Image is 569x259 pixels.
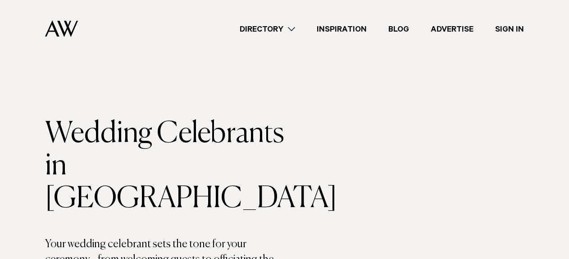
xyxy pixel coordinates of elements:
[45,118,285,215] h1: Wedding Celebrants in [GEOGRAPHIC_DATA]
[420,23,484,35] a: Advertise
[45,20,78,37] img: Auckland Weddings Logo
[484,23,535,35] a: Sign In
[229,23,306,35] a: Directory
[306,23,378,35] a: Inspiration
[378,23,420,35] a: Blog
